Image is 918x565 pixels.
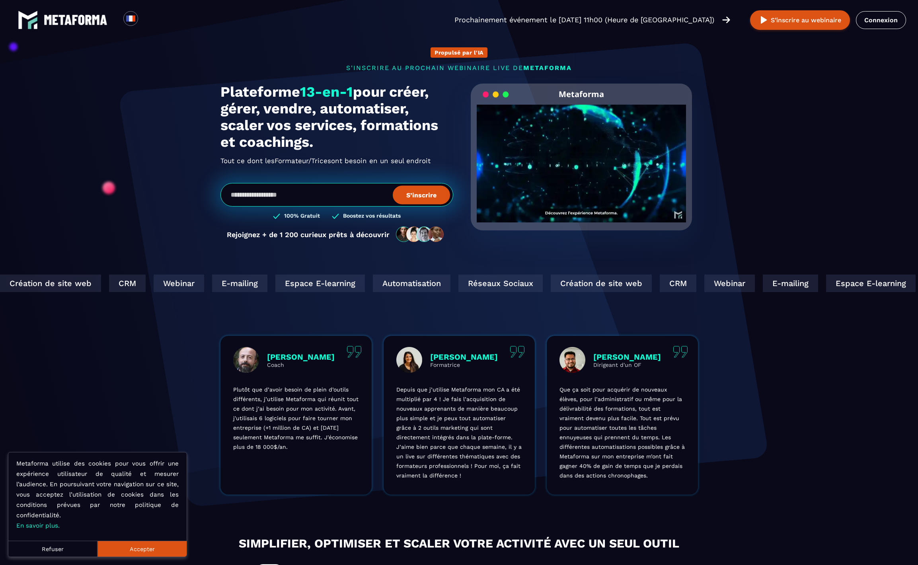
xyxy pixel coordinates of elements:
[267,352,335,362] p: [PERSON_NAME]
[220,154,453,167] h2: Tout ce dont les ont besoin en un seul endroit
[756,275,811,292] div: E-mailing
[145,15,151,25] input: Search for option
[284,212,320,220] h3: 100% Gratuit
[137,534,782,552] h2: Simplifier, optimiser et scaler votre activité avec un seul outil
[430,352,498,362] p: [PERSON_NAME]
[856,11,906,29] a: Connexion
[233,385,359,452] p: Plutôt que d’avoir besoin de plein d’outils différents, j’utilise Metaforma qui réunit tout ce do...
[16,522,60,529] a: En savoir plus.
[269,275,358,292] div: Espace E-learning
[332,212,339,220] img: checked
[523,64,572,72] span: METAFORMA
[138,11,158,29] div: Search for option
[394,226,447,243] img: community-people
[18,10,38,30] img: logo
[147,275,197,292] div: Webinar
[452,275,536,292] div: Réseaux Sociaux
[698,275,748,292] div: Webinar
[233,347,259,373] img: profile
[510,346,525,358] img: quote
[220,64,698,72] p: s'inscrire au prochain webinaire live de
[366,275,444,292] div: Automatisation
[300,84,353,100] span: 13-en-1
[102,275,139,292] div: CRM
[559,385,685,480] p: Que ça soit pour acquérir de nouveaux élèves, pour l’administratif ou même pour la délivrabilité ...
[347,346,362,358] img: quote
[435,49,483,56] p: Propulsé par l'IA
[44,15,107,25] img: logo
[559,347,585,373] img: profile
[8,541,97,557] button: Refuser
[759,15,769,25] img: play
[673,346,688,358] img: quote
[396,347,422,373] img: profile
[653,275,690,292] div: CRM
[819,275,909,292] div: Espace E-learning
[97,541,187,557] button: Accepter
[205,275,261,292] div: E-mailing
[16,458,179,531] p: Metaforma utilise des cookies pour vous offrir une expérience utilisateur de qualité et mesurer l...
[593,362,661,368] p: Dirigeant d'un OF
[722,16,730,24] img: arrow-right
[593,352,661,362] p: [PERSON_NAME]
[483,91,509,98] img: loading
[220,84,453,150] h1: Plateforme pour créer, gérer, vendre, automatiser, scaler vos services, formations et coachings.
[275,154,331,167] span: Formateur/Trices
[396,385,522,480] p: Depuis que j’utilise Metaforma mon CA a été multiplié par 4 ! Je fais l’acquisition de nouveaux a...
[126,14,136,23] img: fr
[227,230,390,239] p: Rejoignez + de 1 200 curieux prêts à découvrir
[477,105,686,209] video: Your browser does not support the video tag.
[430,362,498,368] p: Formatrice
[559,84,604,105] h2: Metaforma
[750,10,850,30] button: S’inscrire au webinaire
[273,212,280,220] img: checked
[267,362,335,368] p: Coach
[343,212,401,220] h3: Boostez vos résultats
[544,275,645,292] div: Création de site web
[454,14,714,25] p: Prochainement événement le [DATE] 11h00 (Heure de [GEOGRAPHIC_DATA])
[393,185,450,204] button: S’inscrire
